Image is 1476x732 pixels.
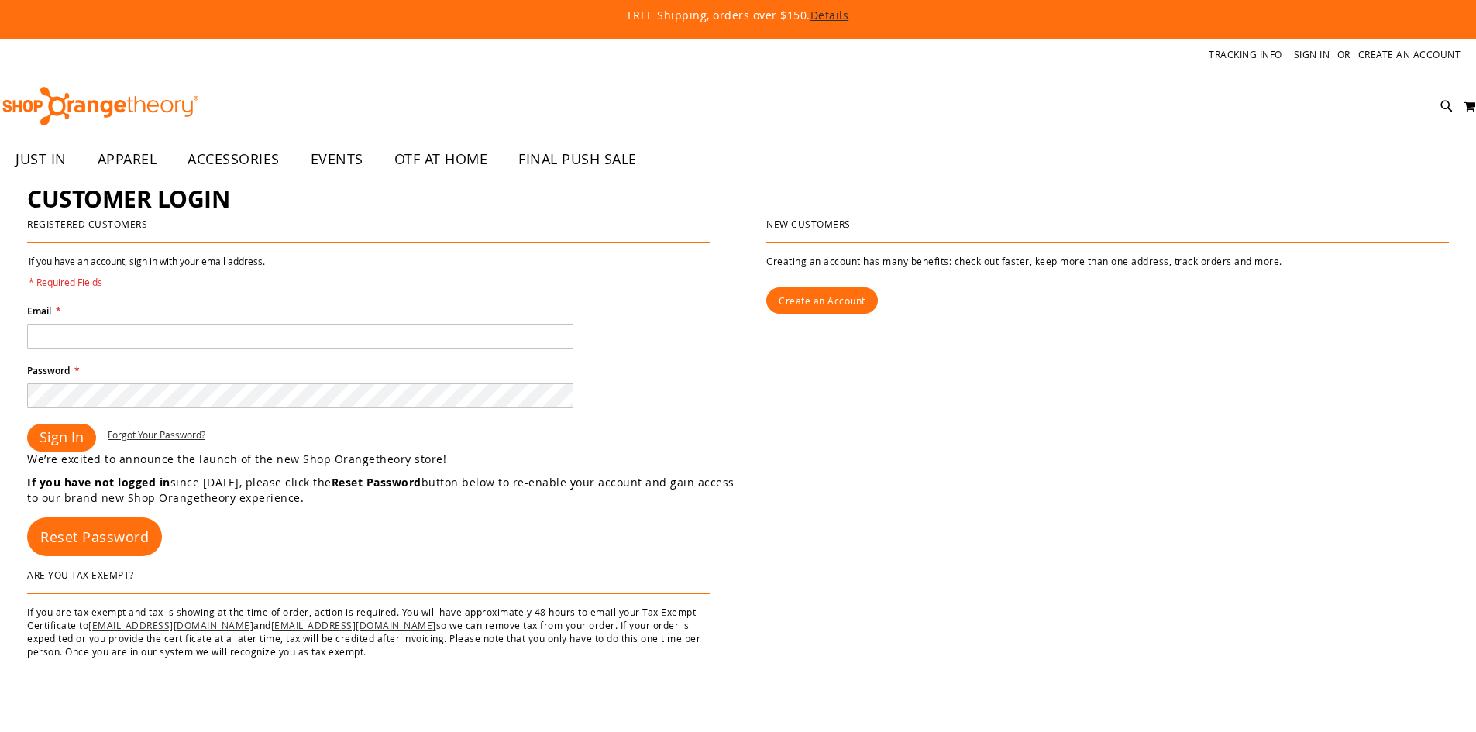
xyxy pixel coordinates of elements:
[82,142,173,177] a: APPAREL
[503,142,652,177] a: FINAL PUSH SALE
[27,517,162,556] a: Reset Password
[40,428,84,446] span: Sign In
[27,475,170,490] strong: If you have not logged in
[779,294,865,307] span: Create an Account
[108,428,205,442] a: Forgot Your Password?
[27,304,51,318] span: Email
[27,183,229,215] span: Customer Login
[766,218,851,230] strong: New Customers
[27,218,147,230] strong: Registered Customers
[188,142,280,177] span: ACCESSORIES
[810,8,849,22] a: Details
[27,569,134,581] strong: Are You Tax Exempt?
[271,619,436,631] a: [EMAIL_ADDRESS][DOMAIN_NAME]
[29,276,265,289] span: * Required Fields
[27,364,70,377] span: Password
[766,287,878,314] a: Create an Account
[27,475,738,506] p: since [DATE], please click the button below to re-enable your account and gain access to our bran...
[1294,48,1330,61] a: Sign In
[172,142,295,177] a: ACCESSORIES
[394,142,488,177] span: OTF AT HOME
[379,142,504,177] a: OTF AT HOME
[311,142,363,177] span: EVENTS
[27,606,710,659] p: If you are tax exempt and tax is showing at the time of order, action is required. You will have ...
[27,424,96,452] button: Sign In
[15,142,67,177] span: JUST IN
[766,255,1449,268] p: Creating an account has many benefits: check out faster, keep more than one address, track orders...
[518,142,637,177] span: FINAL PUSH SALE
[332,475,421,490] strong: Reset Password
[40,528,149,546] span: Reset Password
[295,142,379,177] a: EVENTS
[27,452,738,467] p: We’re excited to announce the launch of the new Shop Orangetheory store!
[88,619,253,631] a: [EMAIL_ADDRESS][DOMAIN_NAME]
[1358,48,1461,61] a: Create an Account
[1209,48,1282,61] a: Tracking Info
[98,142,157,177] span: APPAREL
[27,255,267,289] legend: If you have an account, sign in with your email address.
[274,8,1203,23] p: FREE Shipping, orders over $150.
